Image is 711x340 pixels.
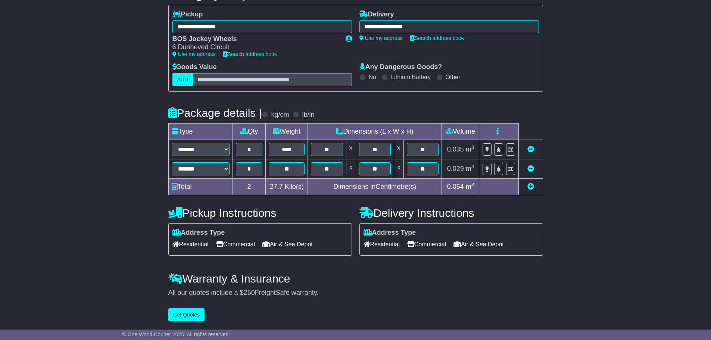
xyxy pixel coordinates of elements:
div: BOS Jockey Wheels [172,35,338,43]
label: Any Dangerous Goods? [359,63,442,71]
label: Lithium Battery [391,74,431,81]
td: x [346,140,356,159]
sup: 3 [471,182,474,187]
label: Other [446,74,461,81]
span: m [466,165,474,172]
td: x [394,140,404,159]
h4: Pickup Instructions [168,207,352,219]
label: Pickup [172,10,203,19]
h4: Delivery Instructions [359,207,543,219]
td: Volume [442,123,479,140]
label: Address Type [172,229,225,237]
a: Remove this item [527,165,534,172]
span: Air & Sea Depot [262,238,313,250]
label: Address Type [364,229,416,237]
span: m [466,146,474,153]
td: Type [168,123,233,140]
div: 6 Dunheved Circuit [172,43,338,52]
td: Total [168,178,233,195]
a: Search address book [410,35,464,41]
label: kg/cm [271,111,289,119]
span: 0.029 [447,165,464,172]
td: Weight [266,123,308,140]
button: Get Quotes [168,308,205,321]
span: © One World Courier 2025. All rights reserved. [122,331,230,337]
td: x [346,159,356,178]
div: All our quotes include a $ FreightSafe warranty. [168,289,543,297]
span: 27.7 [270,183,283,190]
a: Remove this item [527,146,534,153]
label: No [369,74,376,81]
a: Add new item [527,183,534,190]
a: Search address book [223,51,277,57]
sup: 3 [471,144,474,150]
td: 2 [233,178,266,195]
span: Commercial [407,238,446,250]
sup: 3 [471,164,474,169]
label: lb/in [302,111,314,119]
td: Dimensions in Centimetre(s) [308,178,442,195]
td: Dimensions (L x W x H) [308,123,442,140]
label: Goods Value [172,63,217,71]
td: Kilo(s) [266,178,308,195]
span: 0.064 [447,183,464,190]
h4: Package details | [168,107,262,119]
span: Air & Sea Depot [453,238,504,250]
label: Delivery [359,10,394,19]
label: AUD [172,73,193,86]
span: Residential [364,238,400,250]
span: m [466,183,474,190]
span: Residential [172,238,209,250]
a: Use my address [359,35,403,41]
h4: Warranty & Insurance [168,272,543,285]
td: x [394,159,404,178]
span: 250 [244,289,255,296]
td: Qty [233,123,266,140]
span: 0.035 [447,146,464,153]
a: Use my address [172,51,216,57]
span: Commercial [216,238,255,250]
